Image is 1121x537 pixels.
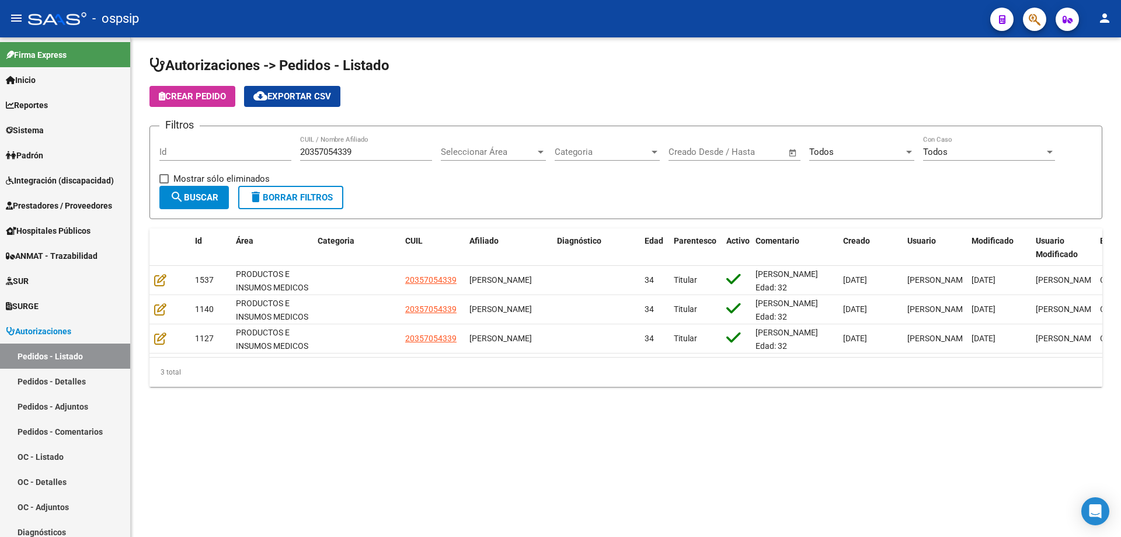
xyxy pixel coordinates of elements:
datatable-header-cell: Parentesco [669,228,722,267]
span: [DATE] [843,304,867,314]
span: Titular [674,334,697,343]
span: Afiliado [469,236,499,245]
span: 34 [645,275,654,285]
span: Padrón [6,149,43,162]
input: Fecha fin [726,147,783,157]
datatable-header-cell: Creado [838,228,903,267]
h3: Filtros [159,117,200,133]
span: Modificado [972,236,1014,245]
span: CUIL [405,236,423,245]
span: 1537 [195,275,214,285]
div: 3 total [149,358,1102,387]
span: Categoria [555,147,649,157]
span: Hospitales Públicos [6,224,90,237]
button: Buscar [159,186,229,209]
span: Parentesco [674,236,716,245]
span: [PERSON_NAME] [907,275,970,285]
span: Creado [843,236,870,245]
span: SURGE [6,300,39,313]
span: Comentario [756,236,799,245]
button: Crear Pedido [149,86,235,107]
span: [DATE] [843,334,867,343]
span: PRODUCTOS E INSUMOS MEDICOS [236,269,308,292]
span: 1140 [195,304,214,314]
span: Autorizaciones [6,325,71,338]
datatable-header-cell: Usuario Modificado [1031,228,1095,267]
span: Firma Express [6,48,67,61]
datatable-header-cell: Afiliado [465,228,552,267]
mat-icon: person [1098,11,1112,25]
span: [PERSON_NAME] [1036,275,1098,285]
span: [PERSON_NAME] [469,275,532,285]
span: [DATE] [972,304,995,314]
span: 34 [645,304,654,314]
span: [DATE] [972,334,995,343]
span: 1127 [195,334,214,343]
span: Usuario Modificado [1036,236,1078,259]
span: Todos [923,147,948,157]
datatable-header-cell: Edad [640,228,669,267]
span: Reportes [6,99,48,112]
mat-icon: menu [9,11,23,25]
span: Exportar CSV [253,91,331,102]
span: - ospsip [92,6,139,32]
span: ANMAT - Trazabilidad [6,250,98,262]
span: Crear Pedido [159,91,226,102]
span: Id [195,236,202,245]
span: Seleccionar Área [441,147,535,157]
datatable-header-cell: Id [190,228,231,267]
span: Categoria [318,236,354,245]
datatable-header-cell: Comentario [751,228,838,267]
span: Sistema [6,124,44,137]
mat-icon: search [170,190,184,204]
span: Activo [726,236,750,245]
span: Prestadores / Proveedores [6,199,112,212]
button: Borrar Filtros [238,186,343,209]
span: Borrar Filtros [249,192,333,203]
mat-icon: delete [249,190,263,204]
button: Exportar CSV [244,86,340,107]
datatable-header-cell: Categoria [313,228,401,267]
span: [PERSON_NAME] [907,304,970,314]
datatable-header-cell: CUIL [401,228,465,267]
span: [DATE] [843,275,867,285]
span: [PERSON_NAME] [907,334,970,343]
span: Diagnóstico [557,236,601,245]
span: [PERSON_NAME] [469,334,532,343]
span: 20357054339 [405,275,457,285]
button: Open calendar [786,146,800,160]
span: PRODUCTOS E INSUMOS MEDICOS [236,328,308,351]
span: PRODUCTOS E INSUMOS MEDICOS [236,299,308,321]
span: Autorizaciones -> Pedidos - Listado [149,57,389,74]
mat-icon: cloud_download [253,89,267,103]
span: Edad [645,236,663,245]
datatable-header-cell: Usuario [903,228,967,267]
span: 20357054339 [405,304,457,314]
span: Usuario [907,236,936,245]
span: [PERSON_NAME] [1036,304,1098,314]
div: Open Intercom Messenger [1081,497,1109,525]
span: [PERSON_NAME] [1036,334,1098,343]
datatable-header-cell: Diagnóstico [552,228,640,267]
span: Inicio [6,74,36,86]
span: Mostrar sólo eliminados [173,172,270,186]
span: Todos [809,147,834,157]
span: Buscar [170,192,218,203]
datatable-header-cell: Modificado [967,228,1031,267]
span: Titular [674,275,697,285]
span: SUR [6,275,29,287]
span: Área [236,236,253,245]
span: [DATE] [972,275,995,285]
span: Integración (discapacidad) [6,174,114,187]
span: Titular [674,304,697,314]
datatable-header-cell: Activo [722,228,751,267]
datatable-header-cell: Área [231,228,313,267]
input: Fecha inicio [669,147,716,157]
span: [PERSON_NAME] [469,304,532,314]
span: 34 [645,334,654,343]
span: 20357054339 [405,334,457,343]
